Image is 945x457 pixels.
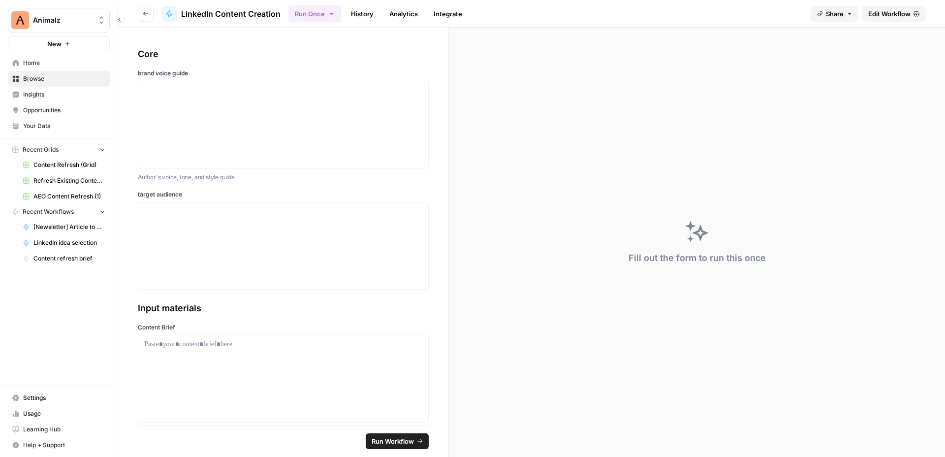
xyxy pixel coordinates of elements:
[138,323,429,332] label: Content Brief
[138,172,429,182] p: Author's voice, tone, and style guide
[345,6,379,22] a: History
[8,36,110,51] button: New
[23,207,74,216] span: Recent Workflows
[33,238,105,247] span: LinkedIn idea selection
[33,254,105,263] span: Content refresh brief
[8,437,110,453] button: Help + Support
[33,161,105,169] span: Content Refresh (Grid)
[8,204,110,219] button: Recent Workflows
[18,173,110,189] a: Refresh Existing Content - Test
[372,436,414,446] span: Run Workflow
[8,87,110,102] a: Insights
[629,251,766,265] div: Fill out the form to run this once
[23,393,105,402] span: Settings
[47,39,62,49] span: New
[288,5,341,22] button: Run Once
[862,6,925,22] a: Edit Workflow
[138,69,429,78] label: brand voice guide
[383,6,424,22] a: Analytics
[138,47,429,61] div: Core
[181,8,281,20] span: LinkedIn Content Creation
[23,74,105,83] span: Browse
[8,118,110,134] a: Your Data
[8,102,110,118] a: Opportunities
[33,15,93,25] span: Animalz
[8,390,110,406] a: Settings
[811,6,858,22] button: Share
[428,6,468,22] a: Integrate
[8,142,110,157] button: Recent Grids
[868,9,911,19] span: Edit Workflow
[8,422,110,437] a: Learning Hub
[8,406,110,422] a: Usage
[33,192,105,201] span: AEO Content Refresh (1)
[23,59,105,67] span: Home
[18,251,110,266] a: Content refresh brief
[366,433,429,449] button: Run Workflow
[11,11,29,29] img: Animalz Logo
[23,106,105,115] span: Opportunities
[138,190,429,199] label: target audience
[23,145,59,154] span: Recent Grids
[33,176,105,185] span: Refresh Existing Content - Test
[161,6,281,22] a: LinkedIn Content Creation
[23,409,105,418] span: Usage
[23,441,105,450] span: Help + Support
[23,90,105,99] span: Insights
[8,55,110,71] a: Home
[826,9,844,19] span: Share
[8,71,110,87] a: Browse
[138,301,429,315] div: Input materials
[18,219,110,235] a: [Newsletter] Article to Newsletter ([PERSON_NAME])
[23,122,105,131] span: Your Data
[18,235,110,251] a: LinkedIn idea selection
[18,157,110,173] a: Content Refresh (Grid)
[23,425,105,434] span: Learning Hub
[8,8,110,33] button: Workspace: Animalz
[33,223,105,231] span: [Newsletter] Article to Newsletter ([PERSON_NAME])
[18,189,110,204] a: AEO Content Refresh (1)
